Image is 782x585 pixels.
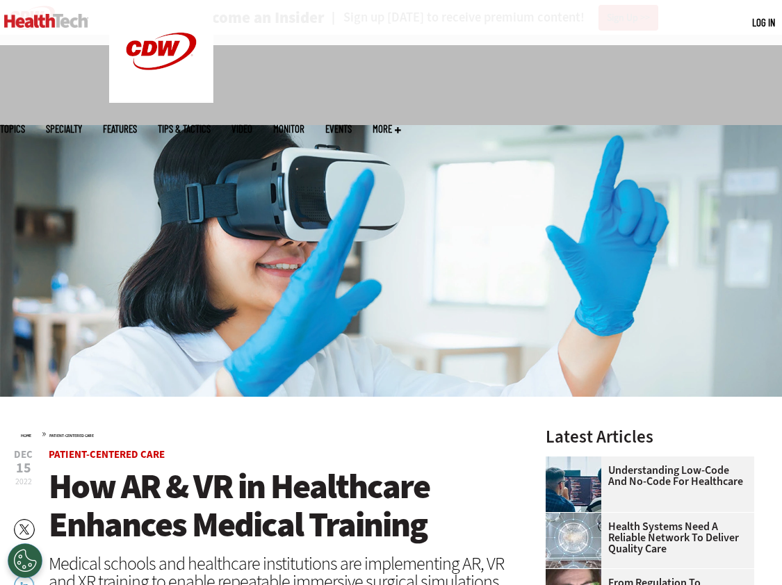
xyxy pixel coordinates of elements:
[15,476,32,487] span: 2022
[14,450,33,460] span: Dec
[546,569,608,580] a: woman wearing glasses looking at healthcare data on screen
[546,465,746,487] a: Understanding Low-Code and No-Code for Healthcare
[231,124,252,134] a: Video
[273,124,304,134] a: MonITor
[14,461,33,475] span: 15
[8,543,42,578] div: Cookies Settings
[103,124,137,134] a: Features
[49,463,430,547] span: How AR & VR in Healthcare Enhances Medical Training
[21,433,31,438] a: Home
[21,428,509,439] div: »
[46,124,82,134] span: Specialty
[49,447,165,461] a: Patient-Centered Care
[158,124,211,134] a: Tips & Tactics
[4,14,88,28] img: Home
[546,456,601,512] img: Coworkers coding
[325,124,352,134] a: Events
[8,543,42,578] button: Open Preferences
[546,428,754,445] h3: Latest Articles
[752,16,775,28] a: Log in
[546,513,601,568] img: Healthcare networking
[373,124,401,134] span: More
[109,92,213,106] a: CDW
[49,433,94,438] a: Patient-Centered Care
[546,521,746,554] a: Health Systems Need a Reliable Network To Deliver Quality Care
[546,456,608,468] a: Coworkers coding
[752,15,775,30] div: User menu
[546,513,608,524] a: Healthcare networking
